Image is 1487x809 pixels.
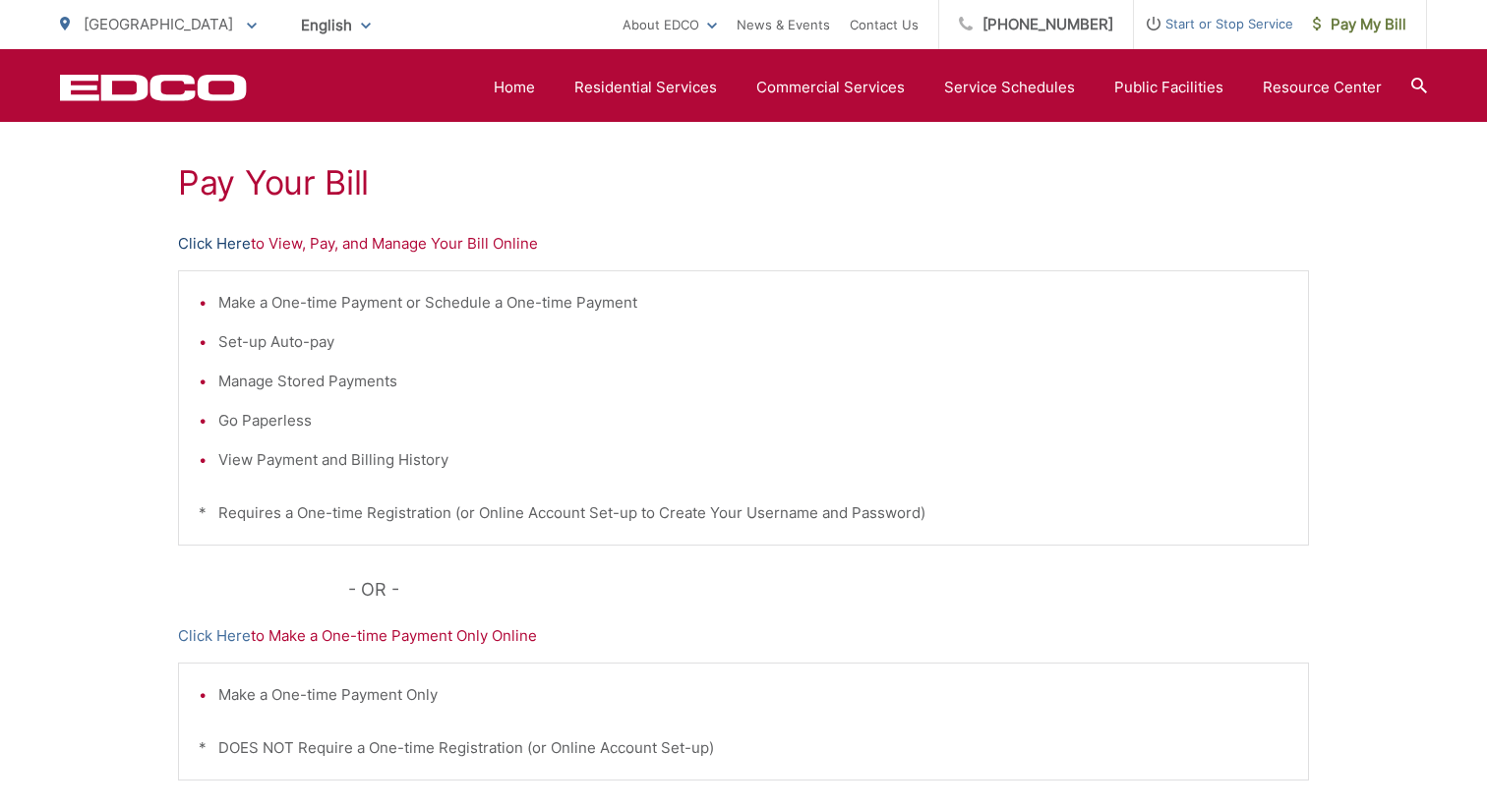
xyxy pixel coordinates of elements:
[178,163,1309,202] h1: Pay Your Bill
[737,13,830,36] a: News & Events
[60,74,247,101] a: EDCD logo. Return to the homepage.
[1263,76,1382,99] a: Resource Center
[84,15,233,33] span: [GEOGRAPHIC_DATA]
[218,370,1288,393] li: Manage Stored Payments
[178,232,251,256] a: Click Here
[286,8,386,42] span: English
[494,76,535,99] a: Home
[199,736,1288,760] p: * DOES NOT Require a One-time Registration (or Online Account Set-up)
[574,76,717,99] a: Residential Services
[1313,13,1406,36] span: Pay My Bill
[218,409,1288,433] li: Go Paperless
[348,575,1310,605] p: - OR -
[218,683,1288,707] li: Make a One-time Payment Only
[218,330,1288,354] li: Set-up Auto-pay
[178,232,1309,256] p: to View, Pay, and Manage Your Bill Online
[199,501,1288,525] p: * Requires a One-time Registration (or Online Account Set-up to Create Your Username and Password)
[1114,76,1223,99] a: Public Facilities
[623,13,717,36] a: About EDCO
[218,448,1288,472] li: View Payment and Billing History
[178,624,251,648] a: Click Here
[756,76,905,99] a: Commercial Services
[218,291,1288,315] li: Make a One-time Payment or Schedule a One-time Payment
[178,624,1309,648] p: to Make a One-time Payment Only Online
[850,13,919,36] a: Contact Us
[944,76,1075,99] a: Service Schedules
